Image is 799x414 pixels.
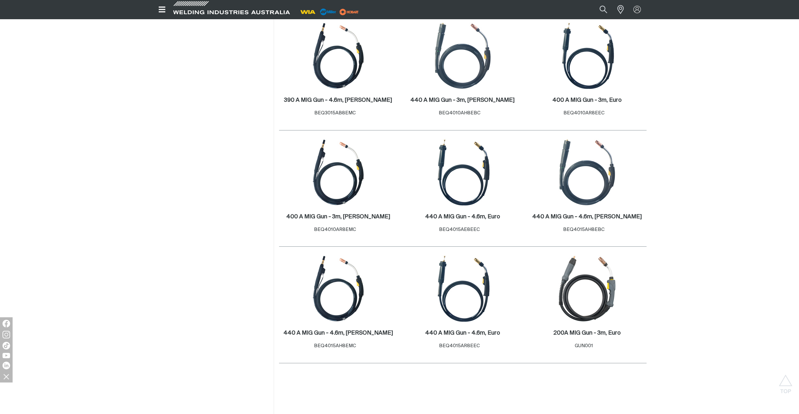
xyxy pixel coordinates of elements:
span: BEQ4015AH8EBC [563,227,605,232]
span: BEQ4015AE8EEC [439,227,480,232]
img: YouTube [3,353,10,358]
span: BEQ3015AB8EMC [314,111,356,115]
button: Scroll to top [779,375,793,389]
input: Product name or item number... [585,3,614,17]
img: 440 A MIG Gun - 3m, Bernard [429,22,496,89]
a: 400 A MIG Gun - 3m, Euro [552,97,622,104]
a: miller [338,9,361,14]
span: BEQ4015AH8EMC [314,343,356,348]
h2: 440 A MIG Gun - 4.6m, [PERSON_NAME] [283,330,393,336]
img: 400 A MIG Gun - 3m, Euro [553,22,621,89]
a: 440 A MIG Gun - 3m, [PERSON_NAME] [410,97,515,104]
h2: 390 A MIG Gun - 4.6m, [PERSON_NAME] [284,97,392,103]
button: Search products [593,3,614,17]
a: 440 A MIG Gun - 4.6m, Euro [425,330,500,337]
a: 390 A MIG Gun - 4.6m, [PERSON_NAME] [284,97,392,104]
span: BEQ4010AR8EEC [563,111,605,115]
a: 440 A MIG Gun - 4.6m, [PERSON_NAME] [532,213,642,221]
a: 440 A MIG Gun - 4.6m, [PERSON_NAME] [283,330,393,337]
img: 440 A MIG Gun - 4.6m, Bernard [553,139,621,206]
h2: 400 A MIG Gun - 3m, Euro [552,97,622,103]
h2: 440 A MIG Gun - 4.6m, Euro [425,214,500,220]
a: 200A MIG Gun - 3m, Euro [553,330,621,337]
a: 440 A MIG Gun - 4.6m, Euro [425,213,500,221]
img: 440 A MIG Gun - 4.6m, Euro [429,255,496,322]
h2: 440 A MIG Gun - 4.6m, [PERSON_NAME] [532,214,642,220]
h2: 400 A MIG Gun - 3m, [PERSON_NAME] [286,214,390,220]
img: hide socials [1,371,12,382]
img: TikTok [3,342,10,349]
img: 390 A MIG Gun - 4.6m, Miller [305,22,372,89]
img: miller [338,7,361,17]
h2: 440 A MIG Gun - 4.6m, Euro [425,330,500,336]
a: 400 A MIG Gun - 3m, [PERSON_NAME] [286,213,390,221]
img: 440 A MIG Gun - 4.6m, Miller [305,255,372,322]
img: Instagram [3,331,10,338]
img: 440 A MIG Gun - 4.6m, Euro [429,139,496,206]
span: BEQ4015AR8EEC [439,343,480,348]
h2: 440 A MIG Gun - 3m, [PERSON_NAME] [410,97,515,103]
img: 200A MIG Gun - 3m, Euro [553,255,621,322]
h2: 200A MIG Gun - 3m, Euro [553,330,621,336]
img: 400 A MIG Gun - 3m, Miller [305,139,372,206]
span: BEQ4010AR8EMC [314,227,356,232]
img: Facebook [3,320,10,327]
img: LinkedIn [3,362,10,369]
span: GUN001 [575,343,593,348]
span: BEQ4010AH8EBC [439,111,481,115]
